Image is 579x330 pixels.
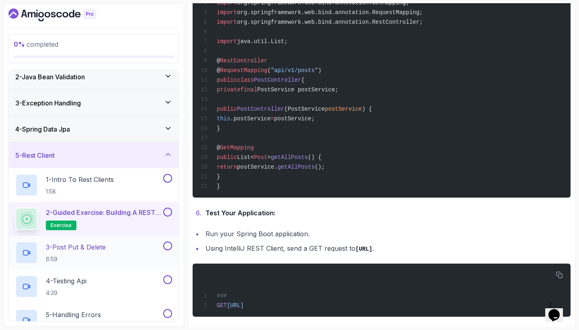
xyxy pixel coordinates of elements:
[284,106,325,112] span: (PostService
[237,77,254,83] span: class
[15,72,85,82] h3: 2 - Java Bean Validation
[217,9,237,16] span: import
[46,276,86,286] p: 4 - Testing Api
[9,90,179,116] button: 3-Exception Handling
[308,154,322,161] span: () {
[14,40,25,48] span: 0 %
[362,106,372,112] span: ) {
[46,208,162,217] p: 2 - Guided Exercise: Building a REST Client
[217,302,227,309] span: GET
[220,144,254,151] span: GetMapping
[220,58,267,64] span: RestController
[46,188,114,196] p: 1:58
[271,154,308,161] span: getAllPosts
[240,87,257,93] span: final
[254,77,301,83] span: PostController
[9,64,179,90] button: 2-Java Bean Validation
[217,106,237,112] span: public
[271,67,318,74] span: "api/v1/posts"
[15,98,81,108] h3: 3 - Exception Handling
[325,106,362,112] span: postService
[217,164,237,170] span: return
[46,175,114,184] p: 1 - Intro To Rest Clients
[9,142,179,168] button: 5-Rest Client
[220,67,267,74] span: RequestMapping
[267,67,271,74] span: (
[217,173,220,180] span: }
[217,125,220,132] span: }
[15,241,172,264] button: 3-Post Put & Delete6:59
[237,38,287,45] span: java.util.List;
[217,115,230,122] span: this
[15,174,172,196] button: 1-Intro To Rest Clients1:58
[315,164,325,170] span: ();
[217,19,237,25] span: import
[237,19,423,25] span: org.springframework.web.bind.annotation.RestController;
[15,275,172,298] button: 4-Testing Api4:39
[267,154,271,161] span: >
[274,115,315,122] span: postService;
[51,222,72,229] span: exercise
[15,151,55,160] h3: 5 - Rest Client
[205,209,275,217] strong: Test Your Application:
[254,154,267,161] span: Post
[230,115,271,122] span: .postService
[217,154,237,161] span: public
[355,246,372,252] code: [URL]
[237,9,423,16] span: org.springframework.web.bind.annotation.RequestMapping;
[271,115,274,122] span: =
[237,154,254,161] span: List<
[227,302,244,309] span: [URL]
[545,298,571,322] iframe: chat widget
[15,208,172,230] button: 2-Guided Exercise: Building a REST Clientexercise
[301,77,304,83] span: {
[318,67,321,74] span: )
[14,40,58,48] span: completed
[217,293,227,299] span: ###
[217,77,237,83] span: public
[46,289,86,297] p: 4:39
[46,255,106,263] p: 6:59
[46,242,106,252] p: 3 - Post Put & Delete
[277,164,314,170] span: getAllPosts
[217,183,220,190] span: }
[46,310,101,320] p: 5 - Handling Errors
[237,164,277,170] span: postService.
[237,106,284,112] span: PostController
[203,243,571,254] li: Using IntelliJ REST Client, send a GET request to .
[217,144,220,151] span: @
[217,58,220,64] span: @
[217,67,220,74] span: @
[217,87,240,93] span: private
[203,228,571,239] li: Run your Spring Boot application.
[8,8,115,21] a: Dashboard
[9,116,179,142] button: 4-Spring Data Jpa
[257,87,339,93] span: PostService postService;
[217,38,237,45] span: import
[15,124,70,134] h3: 4 - Spring Data Jpa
